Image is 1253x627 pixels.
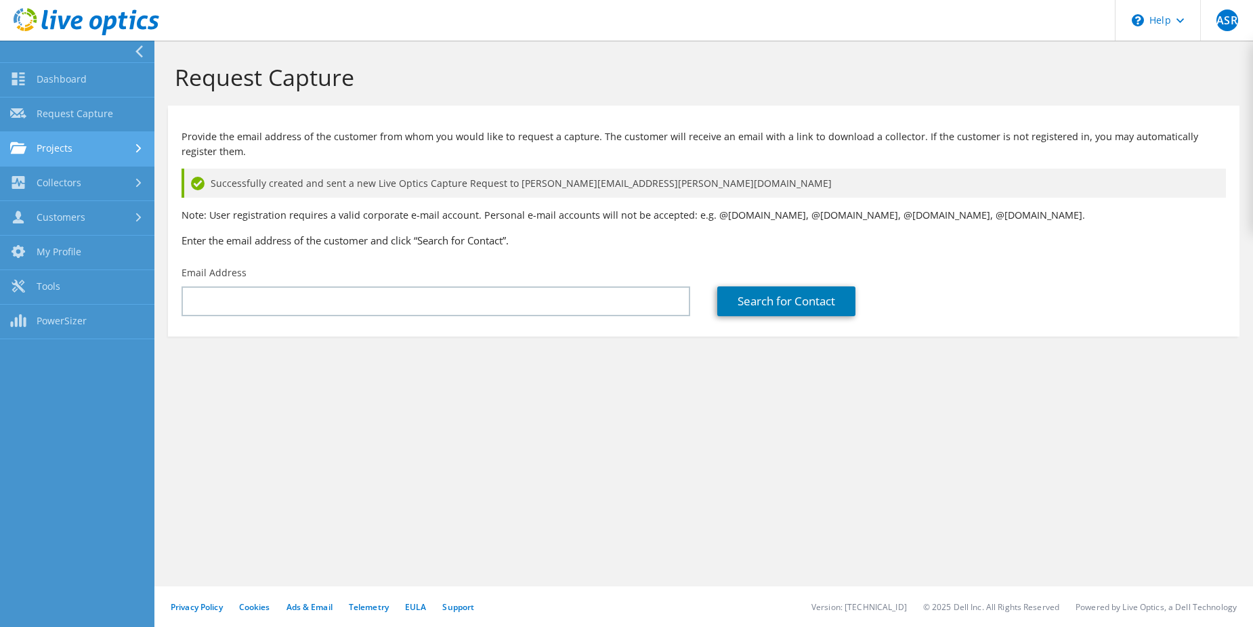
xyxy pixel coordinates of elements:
li: Version: [TECHNICAL_ID] [811,601,907,613]
p: Provide the email address of the customer from whom you would like to request a capture. The cust... [182,129,1226,159]
a: Telemetry [349,601,389,613]
a: Search for Contact [717,286,855,316]
span: Successfully created and sent a new Live Optics Capture Request to [PERSON_NAME][EMAIL_ADDRESS][P... [211,176,832,191]
svg: \n [1132,14,1144,26]
a: EULA [405,601,426,613]
li: © 2025 Dell Inc. All Rights Reserved [923,601,1059,613]
h1: Request Capture [175,63,1226,91]
a: Privacy Policy [171,601,223,613]
label: Email Address [182,266,247,280]
a: Cookies [239,601,270,613]
p: Note: User registration requires a valid corporate e-mail account. Personal e-mail accounts will ... [182,208,1226,223]
a: Ads & Email [286,601,333,613]
a: Support [442,601,474,613]
h3: Enter the email address of the customer and click “Search for Contact”. [182,233,1226,248]
li: Powered by Live Optics, a Dell Technology [1076,601,1237,613]
span: ASR [1216,9,1238,31]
